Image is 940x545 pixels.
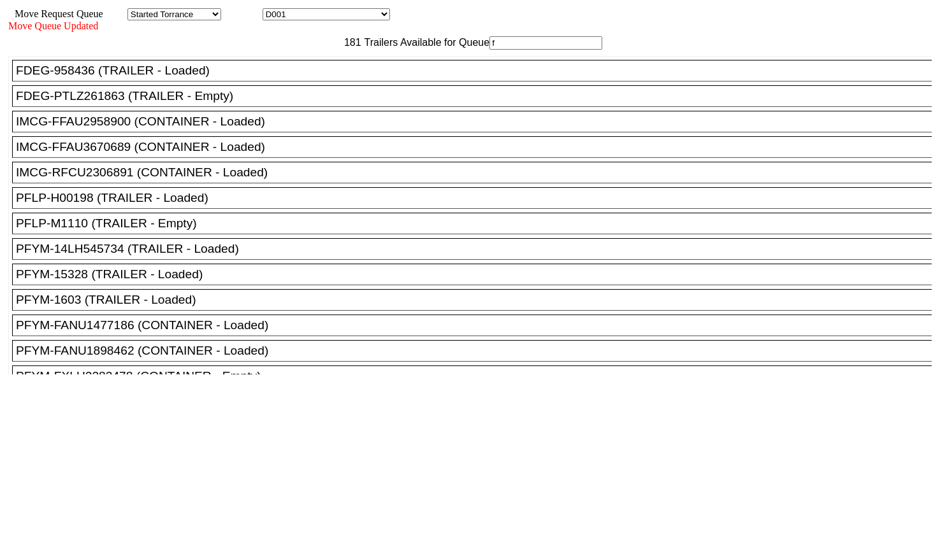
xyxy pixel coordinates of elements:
[16,242,939,256] div: PFYM-14LH545734 (TRAILER - Loaded)
[16,318,939,332] div: PFYM-FANU1477186 (CONTAINER - Loaded)
[16,267,939,281] div: PFYM-15328 (TRAILER - Loaded)
[16,64,939,78] div: FDEG-958436 (TRAILER - Loaded)
[8,8,103,19] span: Move Request Queue
[16,166,939,180] div: IMCG-RFCU2306891 (CONTAINER - Loaded)
[16,344,939,358] div: PFYM-FANU1898462 (CONTAINER - Loaded)
[105,8,125,19] span: Area
[8,20,98,31] span: Move Queue Updated
[489,36,602,50] input: Filter Available Trailers
[224,8,260,19] span: Location
[16,89,939,103] div: FDEG-PTLZ261863 (TRAILER - Empty)
[361,37,490,48] span: Trailers Available for Queue
[16,115,939,129] div: IMCG-FFAU2958900 (CONTAINER - Loaded)
[16,369,939,383] div: PFYM-FXLU2283478 (CONTAINER - Empty)
[16,293,939,307] div: PFYM-1603 (TRAILER - Loaded)
[338,37,361,48] span: 181
[16,140,939,154] div: IMCG-FFAU3670689 (CONTAINER - Loaded)
[16,216,939,230] div: PFLP-M1110 (TRAILER - Empty)
[16,191,939,205] div: PFLP-H00198 (TRAILER - Loaded)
